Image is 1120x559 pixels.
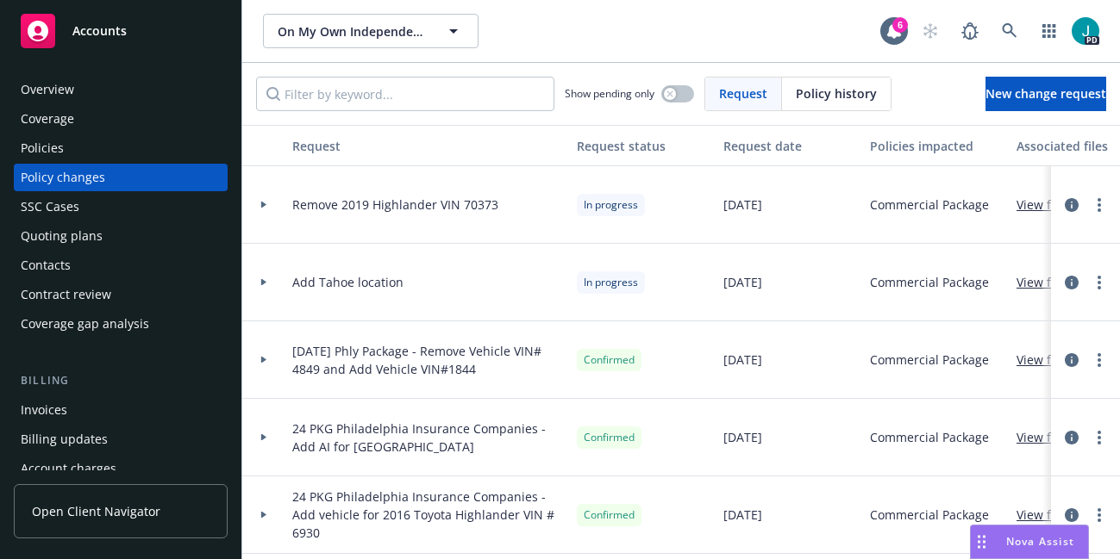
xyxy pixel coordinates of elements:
[21,396,67,424] div: Invoices
[870,137,1003,155] div: Policies impacted
[971,525,992,558] div: Drag to move
[577,137,710,155] div: Request status
[719,84,767,102] span: Request
[953,14,987,48] a: Report a Bug
[1017,196,1084,214] a: View files
[21,193,79,220] div: SSC Cases
[1017,506,1084,524] a: View files
[584,507,635,523] span: Confirmed
[1061,272,1082,293] a: circleInformation
[14,193,228,220] a: SSC Cases
[14,222,228,250] a: Quoting plans
[32,502,160,520] span: Open Client Navigator
[242,244,285,321] div: Toggle Row Expanded
[14,455,228,482] a: Account charges
[14,252,228,279] a: Contacts
[970,525,1089,559] button: Nova Assist
[21,455,116,482] div: Account charges
[14,105,228,133] a: Coverage
[1089,272,1110,293] a: more
[1017,273,1084,291] a: View files
[21,164,105,191] div: Policy changes
[21,105,74,133] div: Coverage
[570,125,716,166] button: Request status
[584,197,638,213] span: In progress
[892,17,908,33] div: 6
[1089,427,1110,448] a: more
[14,164,228,191] a: Policy changes
[584,430,635,445] span: Confirmed
[21,310,149,338] div: Coverage gap analysis
[292,196,498,214] span: Remove 2019 Highlander VIN 70373
[584,275,638,290] span: In progress
[242,476,285,554] div: Toggle Row Expanded
[292,137,563,155] div: Request
[278,22,427,40] span: On My Own Independent Living Services, Inc.
[292,419,563,456] span: 24 PKG Philadelphia Insurance Companies - Add AI for [GEOGRAPHIC_DATA]
[14,281,228,308] a: Contract review
[21,134,64,162] div: Policies
[1061,195,1082,215] a: circleInformation
[584,352,635,368] span: Confirmed
[913,14,948,48] a: Start snowing
[21,281,111,308] div: Contract review
[870,506,989,524] span: Commercial Package
[292,273,404,291] span: Add Tahoe location
[1061,505,1082,525] a: circleInformation
[1072,17,1099,45] img: photo
[723,196,762,214] span: [DATE]
[985,85,1106,102] span: New change request
[242,399,285,476] div: Toggle Row Expanded
[21,425,108,453] div: Billing updates
[1089,195,1110,215] a: more
[796,84,877,102] span: Policy history
[292,488,563,542] span: 24 PKG Philadelphia Insurance Companies - Add vehicle for 2016 Toyota Highlander VIN # 6930
[14,425,228,453] a: Billing updates
[565,86,654,101] span: Show pending only
[870,196,989,214] span: Commercial Package
[242,166,285,244] div: Toggle Row Expanded
[985,77,1106,111] a: New change request
[1017,351,1084,369] a: View files
[14,76,228,103] a: Overview
[21,76,74,103] div: Overview
[863,125,1010,166] button: Policies impacted
[1089,350,1110,370] a: more
[992,14,1027,48] a: Search
[14,396,228,424] a: Invoices
[1089,505,1110,525] a: more
[1061,427,1082,448] a: circleInformation
[256,77,554,111] input: Filter by keyword...
[14,7,228,55] a: Accounts
[870,351,989,369] span: Commercial Package
[870,428,989,446] span: Commercial Package
[292,342,563,378] span: [DATE] Phly Package - Remove Vehicle VIN# 4849 and Add Vehicle VIN#1844
[242,321,285,399] div: Toggle Row Expanded
[72,24,127,38] span: Accounts
[723,351,762,369] span: [DATE]
[14,134,228,162] a: Policies
[723,428,762,446] span: [DATE]
[723,506,762,524] span: [DATE]
[723,273,762,291] span: [DATE]
[21,252,71,279] div: Contacts
[263,14,479,48] button: On My Own Independent Living Services, Inc.
[285,125,570,166] button: Request
[14,310,228,338] a: Coverage gap analysis
[14,372,228,389] div: Billing
[1061,350,1082,370] a: circleInformation
[723,137,856,155] div: Request date
[1006,534,1074,549] span: Nova Assist
[1017,428,1084,446] a: View files
[21,222,103,250] div: Quoting plans
[870,273,989,291] span: Commercial Package
[716,125,863,166] button: Request date
[1032,14,1067,48] a: Switch app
